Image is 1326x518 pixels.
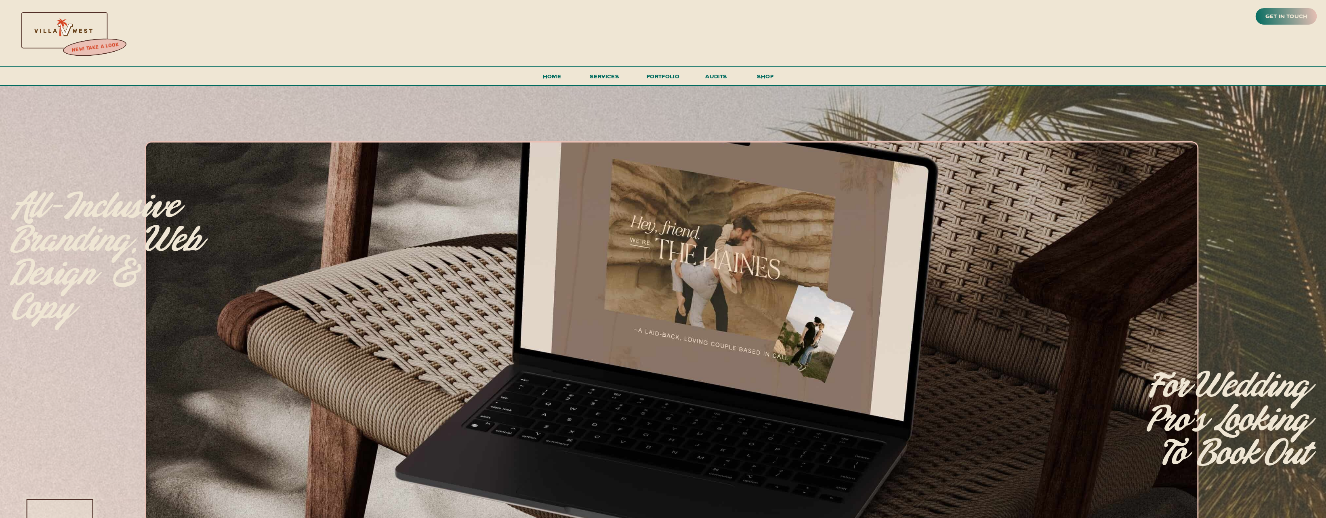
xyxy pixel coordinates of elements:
[540,71,565,86] a: Home
[588,71,622,86] a: services
[590,72,619,80] span: services
[62,40,128,56] a: new! take a look
[746,71,785,85] a: shop
[704,71,729,85] a: audits
[11,190,204,304] p: All-inclusive branding, web design & copy
[1264,11,1309,22] a: get in touch
[644,71,682,86] a: portfolio
[1092,370,1308,479] p: for Wedding pro's looking to Book Out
